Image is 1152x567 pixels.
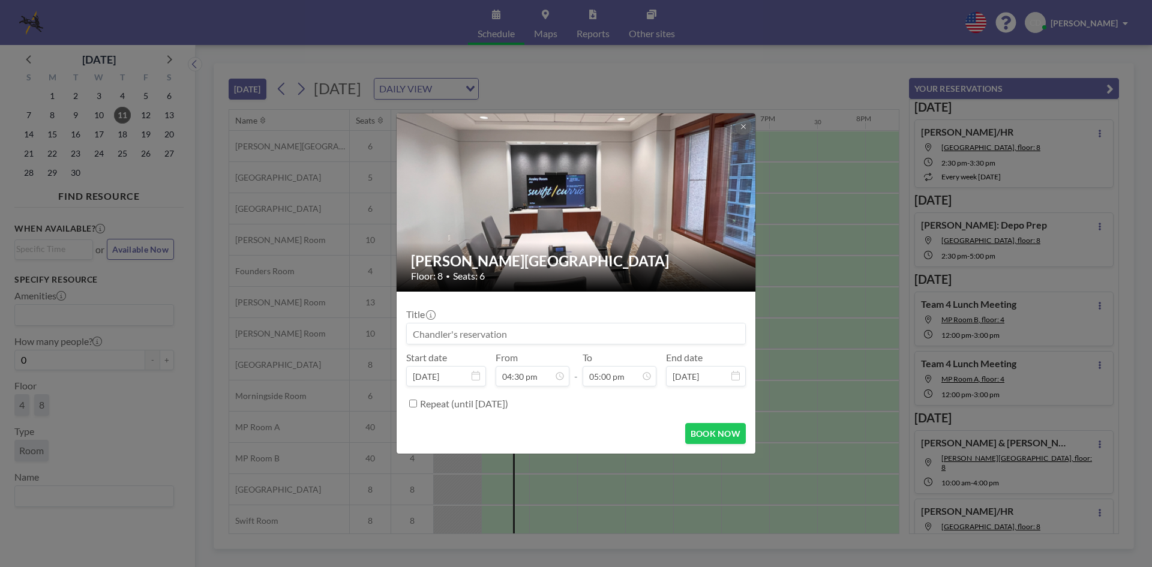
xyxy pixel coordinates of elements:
button: BOOK NOW [685,423,746,444]
span: Seats: 6 [453,270,485,282]
label: Repeat (until [DATE]) [420,398,508,410]
input: Chandler's reservation [407,323,745,344]
h2: [PERSON_NAME][GEOGRAPHIC_DATA] [411,252,742,270]
span: - [574,356,578,382]
label: To [583,352,592,364]
img: 537.png [397,67,757,337]
span: Floor: 8 [411,270,443,282]
label: End date [666,352,703,364]
label: Title [406,308,434,320]
span: • [446,272,450,281]
label: Start date [406,352,447,364]
label: From [496,352,518,364]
